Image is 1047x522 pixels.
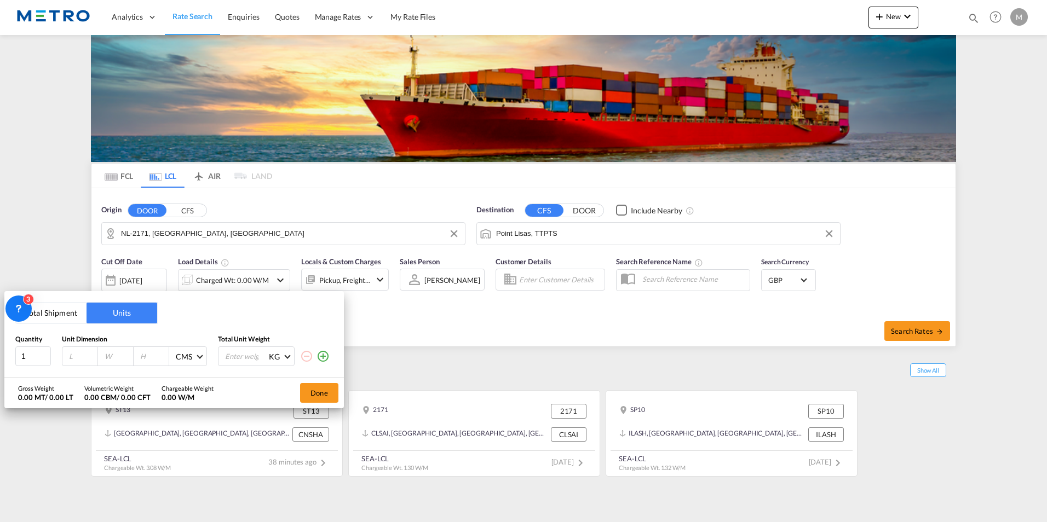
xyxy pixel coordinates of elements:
[62,335,207,344] div: Unit Dimension
[269,352,280,361] div: KG
[16,303,87,323] button: Total Shipment
[224,347,268,366] input: Enter weight
[117,393,151,402] span: / 0.00 CFT
[68,351,97,361] input: L
[317,350,330,363] md-icon: icon-plus-circle-outline
[176,352,192,361] div: CMS
[162,392,214,402] div: 0.00 W/M
[18,384,73,392] div: Gross Weight
[84,392,151,402] div: 0.00 CBM
[45,393,73,402] span: / 0.00 LT
[300,383,338,403] button: Done
[18,392,73,402] div: 0.00 MT
[87,303,157,323] button: Units
[103,351,133,361] input: W
[162,384,214,392] div: Chargeable Weight
[15,346,51,366] input: Qty
[218,335,333,344] div: Total Unit Weight
[139,351,169,361] input: H
[300,350,313,363] md-icon: icon-minus-circle-outline
[84,384,151,392] div: Volumetric Weight
[15,335,51,344] div: Quantity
